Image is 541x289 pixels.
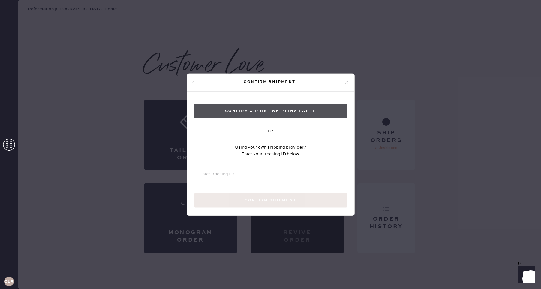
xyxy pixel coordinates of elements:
h3: CLR [4,279,14,284]
button: Confirm & Print shipping label [194,104,347,118]
div: Or [268,128,273,134]
div: Confirm shipment [195,78,344,86]
div: Using your own shipping provider? Enter your tracking ID below. [235,144,306,157]
button: Confirm shipment [194,193,347,207]
iframe: Front Chat [512,262,538,288]
input: Enter tracking ID [194,167,347,181]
